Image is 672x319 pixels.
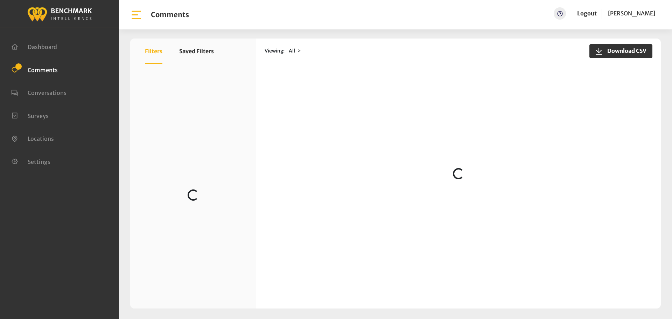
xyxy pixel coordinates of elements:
span: Dashboard [28,43,57,50]
img: benchmark [27,5,92,22]
a: Locations [11,134,54,141]
button: Filters [145,39,162,64]
span: [PERSON_NAME] [608,10,655,17]
span: Settings [28,158,50,165]
button: Download CSV [589,44,652,58]
span: Comments [28,66,58,73]
a: Surveys [11,112,49,119]
span: Locations [28,135,54,142]
span: Viewing: [265,47,285,55]
span: Conversations [28,89,66,96]
img: bar [130,9,142,21]
a: Logout [577,7,597,20]
span: Surveys [28,112,49,119]
a: Conversations [11,89,66,96]
a: [PERSON_NAME] [608,7,655,20]
a: Dashboard [11,43,57,50]
h1: Comments [151,11,189,19]
a: Settings [11,158,50,165]
span: All [289,48,295,54]
button: Saved Filters [179,39,214,64]
a: Logout [577,10,597,17]
span: Download CSV [603,47,646,55]
a: Comments [11,66,58,73]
